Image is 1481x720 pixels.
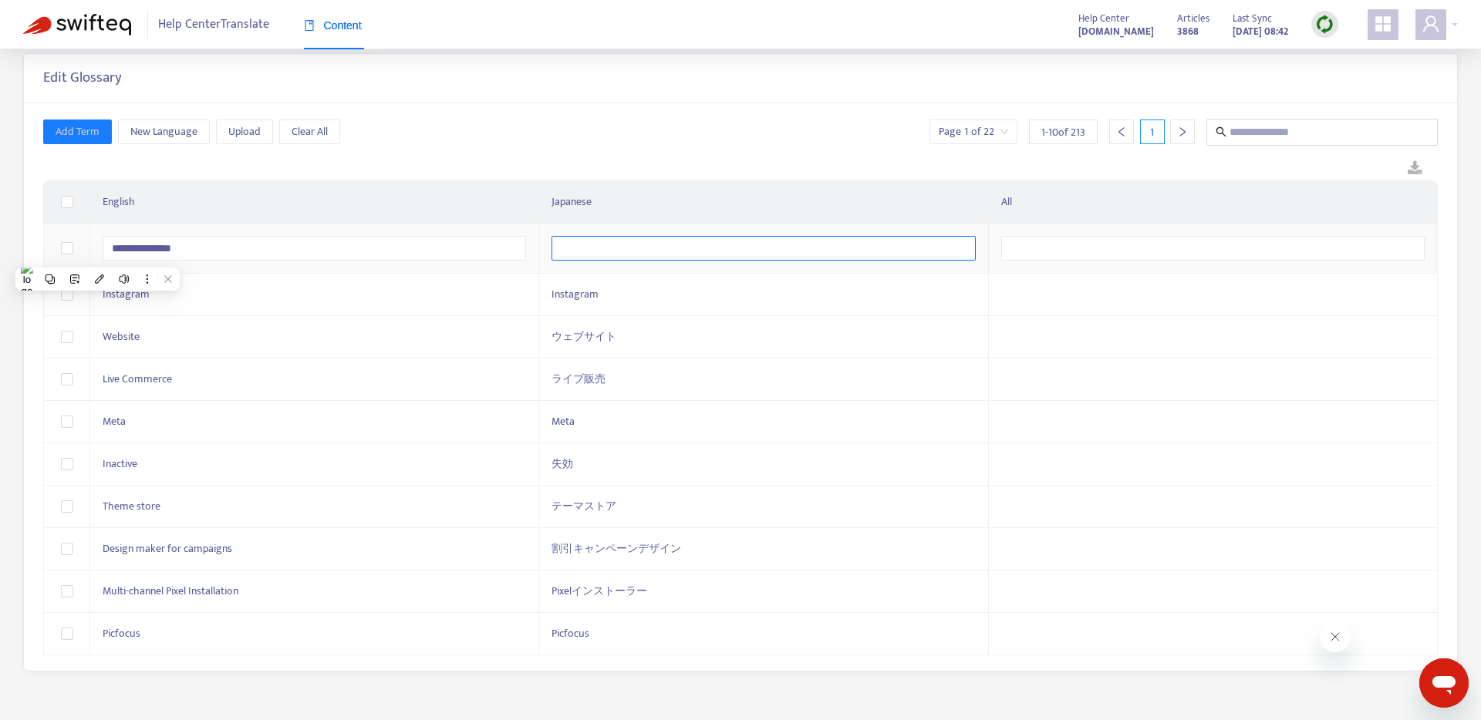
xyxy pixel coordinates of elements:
[552,540,681,557] span: 割引キャンペーンデザイン
[552,285,599,303] span: Instagram
[552,497,616,515] span: テーマストア
[1041,124,1085,140] span: 1 - 10 of 213
[1422,15,1440,33] span: user
[1419,658,1469,708] iframe: メッセージングウィンドウを開くボタン
[989,181,1438,224] th: All
[1140,119,1165,144] div: 1
[292,123,328,140] span: Clear All
[304,20,315,31] span: book
[1374,15,1392,33] span: appstore
[103,328,140,345] span: Website
[103,285,150,303] span: Instagram
[1177,10,1209,27] span: Articles
[552,624,589,642] span: Picfocus
[103,540,232,557] span: Design maker for campaigns
[539,181,988,224] th: Japanese
[1177,126,1188,137] span: right
[1233,10,1272,27] span: Last Sync
[1078,22,1154,40] a: [DOMAIN_NAME]
[103,497,160,515] span: Theme store
[552,328,616,345] span: ウェブサイト
[43,69,122,87] h5: Edit Glossary
[228,123,261,140] span: Upload
[103,370,172,388] span: Live Commerce
[304,19,362,32] span: Content
[1177,23,1199,40] strong: 3868
[216,119,273,144] button: Upload
[90,181,539,224] th: English
[9,11,111,23] span: Hi. Need any help?
[1078,10,1129,27] span: Help Center
[1233,23,1288,40] strong: [DATE] 08:42
[103,455,137,473] span: Inactive
[118,119,210,144] button: New Language
[552,455,573,473] span: 失効
[103,624,140,642] span: Picfocus
[552,412,575,430] span: Meta
[158,10,269,39] span: Help Center Translate
[279,119,340,144] button: Clear All
[1320,621,1351,652] iframe: メッセージを閉じる
[23,14,131,35] img: Swifteq
[552,582,647,600] span: Pixelインストーラー
[103,412,126,430] span: Meta
[130,123,197,140] span: New Language
[1078,23,1154,40] strong: [DOMAIN_NAME]
[1116,126,1127,137] span: left
[1216,126,1226,137] span: search
[103,582,238,600] span: Multi-channel Pixel Installation
[43,119,112,144] button: Add Term
[1315,15,1334,34] img: sync.dc5367851b00ba804db3.png
[552,370,606,388] span: ライブ販売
